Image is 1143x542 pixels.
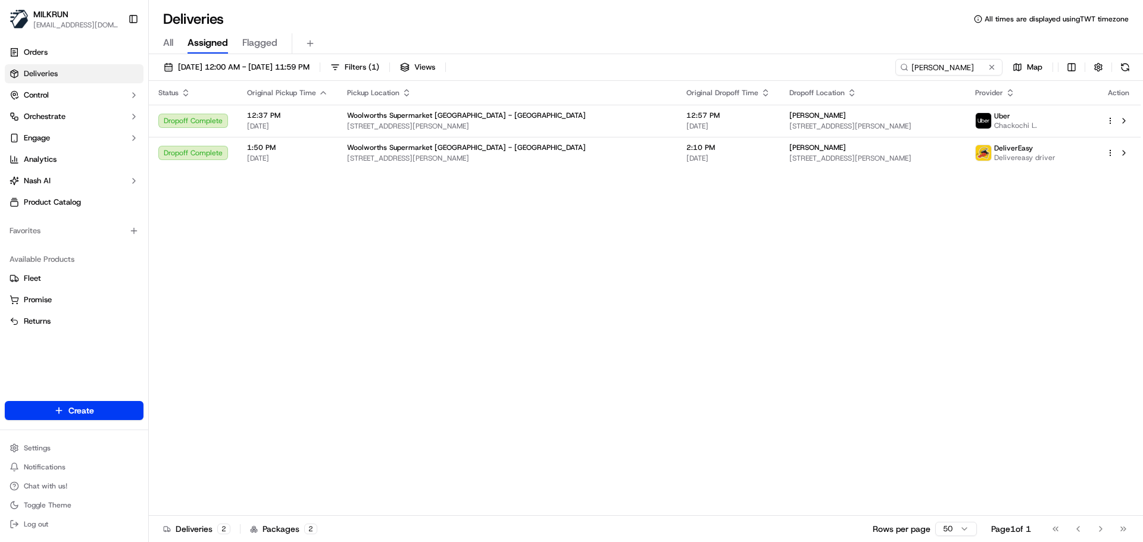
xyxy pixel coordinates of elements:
span: [STREET_ADDRESS][PERSON_NAME] [347,121,667,131]
button: Filters(1) [325,59,385,76]
h1: Deliveries [163,10,224,29]
span: Assigned [188,36,228,50]
span: Nash AI [24,176,51,186]
input: Type to search [895,59,1003,76]
button: Control [5,86,143,105]
span: Product Catalog [24,197,81,208]
span: All times are displayed using TWT timezone [985,14,1129,24]
img: MILKRUN [10,10,29,29]
span: Engage [24,133,50,143]
div: Deliveries [163,523,230,535]
button: Chat with us! [5,478,143,494]
span: Provider [975,88,1003,98]
span: Settings [24,443,51,453]
span: Returns [24,316,51,327]
button: [DATE] 12:00 AM - [DATE] 11:59 PM [158,59,315,76]
span: [DATE] [247,121,328,131]
button: Promise [5,290,143,309]
a: Returns [10,316,139,327]
span: Original Dropoff Time [686,88,758,98]
button: Orchestrate [5,107,143,126]
span: Create [68,405,94,416]
span: Pickup Location [347,88,399,98]
div: Action [1106,88,1131,98]
div: Favorites [5,221,143,240]
span: [DATE] [247,153,328,163]
span: Original Pickup Time [247,88,316,98]
span: Uber [994,111,1010,121]
span: Map [1027,62,1042,73]
span: [DATE] [686,153,770,163]
button: Returns [5,312,143,331]
span: Fleet [24,273,41,284]
span: Log out [24,519,48,529]
span: [STREET_ADDRESS][PERSON_NAME] [789,153,956,163]
button: Settings [5,440,143,456]
img: uber-new-logo.jpeg [976,113,991,129]
span: Flagged [242,36,277,50]
span: Analytics [24,154,57,165]
span: Delivereasy driver [994,153,1055,162]
button: Map [1007,59,1048,76]
span: 12:57 PM [686,111,770,120]
button: Toggle Theme [5,497,143,513]
button: MILKRUNMILKRUN[EMAIL_ADDRESS][DOMAIN_NAME] [5,5,123,33]
span: [DATE] 12:00 AM - [DATE] 11:59 PM [178,62,310,73]
span: Woolworths Supermarket [GEOGRAPHIC_DATA] - [GEOGRAPHIC_DATA] [347,143,586,152]
a: Promise [10,295,139,305]
span: DeliverEasy [994,143,1033,153]
span: Deliveries [24,68,58,79]
span: Control [24,90,49,101]
a: Orders [5,43,143,62]
span: 1:50 PM [247,143,328,152]
span: Status [158,88,179,98]
button: Views [395,59,441,76]
span: Promise [24,295,52,305]
span: Dropoff Location [789,88,845,98]
button: Log out [5,516,143,532]
span: Woolworths Supermarket [GEOGRAPHIC_DATA] - [GEOGRAPHIC_DATA] [347,111,586,120]
span: ( 1 ) [368,62,379,73]
span: 12:37 PM [247,111,328,120]
a: Fleet [10,273,139,284]
div: Page 1 of 1 [991,523,1031,535]
span: Orders [24,47,48,58]
div: Packages [250,523,317,535]
span: Orchestrate [24,111,65,122]
button: Create [5,401,143,420]
div: 2 [304,524,317,534]
span: Toggle Theme [24,500,71,510]
button: Notifications [5,459,143,475]
span: Filters [345,62,379,73]
span: Chackochi L. [994,121,1037,130]
button: Refresh [1117,59,1133,76]
a: Analytics [5,150,143,169]
button: [EMAIL_ADDRESS][DOMAIN_NAME] [33,20,118,30]
button: MILKRUN [33,8,68,20]
span: [PERSON_NAME] [789,111,846,120]
span: [DATE] [686,121,770,131]
button: Fleet [5,269,143,288]
button: Nash AI [5,171,143,190]
div: Available Products [5,250,143,269]
span: Notifications [24,462,65,472]
a: Product Catalog [5,193,143,212]
button: Engage [5,129,143,148]
a: Deliveries [5,64,143,83]
span: [PERSON_NAME] [789,143,846,152]
p: Rows per page [873,523,930,535]
span: Chat with us! [24,481,67,491]
img: delivereasy_logo.png [976,145,991,161]
div: 2 [217,524,230,534]
span: [STREET_ADDRESS][PERSON_NAME] [347,153,667,163]
span: 2:10 PM [686,143,770,152]
span: [STREET_ADDRESS][PERSON_NAME] [789,121,956,131]
span: All [163,36,173,50]
span: Views [414,62,435,73]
